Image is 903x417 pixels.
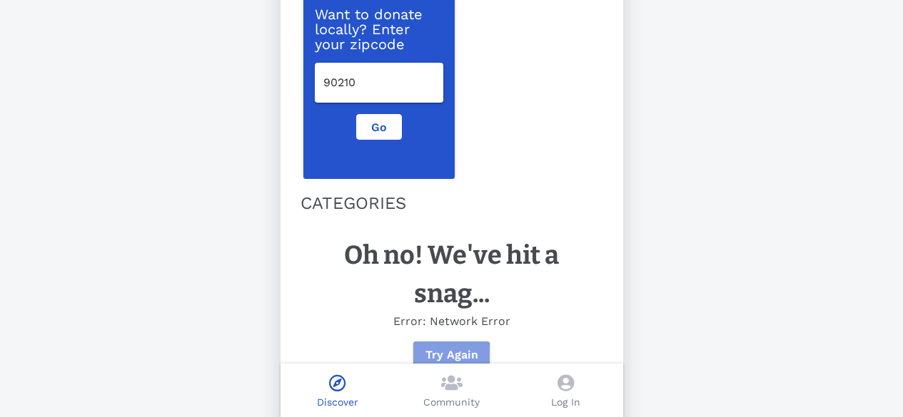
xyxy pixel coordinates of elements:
p: Discover [317,395,358,410]
button: Try Again [413,341,490,367]
span: Go [368,120,390,134]
input: 78722 [323,71,435,94]
p: Log In [551,395,580,410]
p: CATEGORIES [301,190,603,216]
span: Try Again [425,348,478,361]
p: Community [423,395,480,410]
p: Error: Network Error [309,313,595,330]
button: Go [356,114,402,140]
h1: Oh no! We've hit a snag... [309,236,595,313]
p: Want to donate locally? Enter your zipcode [315,7,443,51]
